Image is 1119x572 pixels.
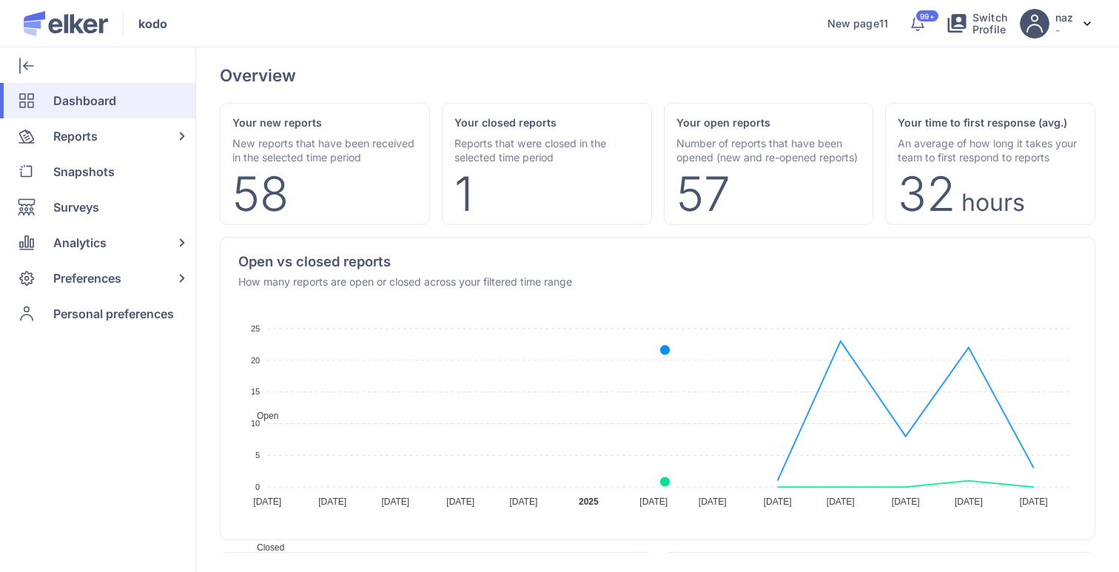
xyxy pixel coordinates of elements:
span: Preferences [53,260,121,296]
img: svg%3e [1083,21,1091,26]
div: How many reports are open or closed across your filtered time range [238,275,572,289]
div: Your time to first response (avg.) [898,115,1083,130]
tspan: 15 [251,387,260,396]
span: Reports [53,118,98,154]
tspan: 5 [255,451,260,460]
span: Analytics [53,225,107,260]
div: Hours [961,194,1025,212]
div: New reports that have been received in the selected time period [232,136,417,164]
div: 32 [898,176,955,212]
tspan: 10 [251,419,260,428]
a: New page11 [827,18,888,30]
tspan: 0 [255,482,260,491]
tspan: 25 [251,323,260,332]
span: 99+ [920,13,934,20]
div: 58 [232,176,289,212]
span: Surveys [53,189,99,225]
span: Closed [246,542,284,553]
div: Open vs closed reports [238,255,572,269]
tspan: [DATE] [253,497,281,507]
p: - [1055,24,1073,36]
div: 57 [676,176,730,212]
span: Snapshots [53,154,115,189]
div: 1 [454,176,473,212]
div: Your closed reports [454,115,639,130]
span: kodo [138,15,167,33]
div: Reports that were closed in the selected time period [454,136,639,164]
h5: naz [1055,11,1073,24]
img: avatar [1020,9,1049,38]
span: Dashboard [53,83,116,118]
div: Your open reports [676,115,861,130]
div: Overview [220,65,296,85]
tspan: 20 [251,355,260,364]
span: Open [246,411,278,421]
span: Switch Profile [972,12,1008,36]
div: Number of reports that have been opened (new and re-opened reports) [676,136,861,164]
div: An average of how long it takes your team to first respond to reports [898,136,1083,164]
span: Personal preferences [53,296,174,332]
div: Your new reports [232,115,417,130]
img: Elker [24,11,108,36]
